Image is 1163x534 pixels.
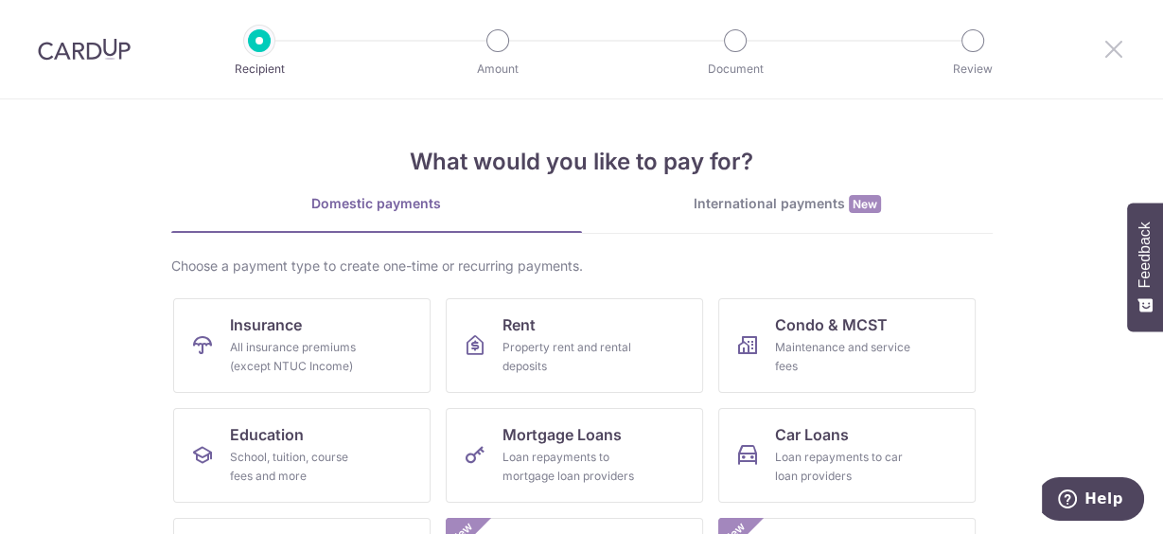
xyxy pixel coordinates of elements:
[230,313,302,336] span: Insurance
[502,313,536,336] span: Rent
[903,60,1043,79] p: Review
[446,298,703,393] a: RentProperty rent and rental deposits
[1127,203,1163,331] button: Feedback - Show survey
[230,448,366,486] div: School, tuition, course fees and more
[849,195,881,213] span: New
[775,448,911,486] div: Loan repayments to car loan providers
[428,60,568,79] p: Amount
[1137,222,1154,288] span: Feedback
[173,408,431,503] a: EducationSchool, tuition, course fees and more
[38,38,131,61] img: CardUp
[502,448,639,486] div: Loan repayments to mortgage loan providers
[173,298,431,393] a: InsuranceAll insurance premiums (except NTUC Income)
[230,423,304,446] span: Education
[171,194,582,213] div: Domestic payments
[502,423,622,446] span: Mortgage Loans
[189,60,329,79] p: Recipient
[718,408,976,503] a: Car LoansLoan repayments to car loan providers
[230,338,366,376] div: All insurance premiums (except NTUC Income)
[718,298,976,393] a: Condo & MCSTMaintenance and service fees
[775,313,888,336] span: Condo & MCST
[171,145,993,179] h4: What would you like to pay for?
[775,423,849,446] span: Car Loans
[582,194,993,214] div: International payments
[665,60,805,79] p: Document
[775,338,911,376] div: Maintenance and service fees
[446,408,703,503] a: Mortgage LoansLoan repayments to mortgage loan providers
[171,257,993,276] div: Choose a payment type to create one-time or recurring payments.
[502,338,639,376] div: Property rent and rental deposits
[1042,477,1144,525] iframe: Opens a widget where you can find more information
